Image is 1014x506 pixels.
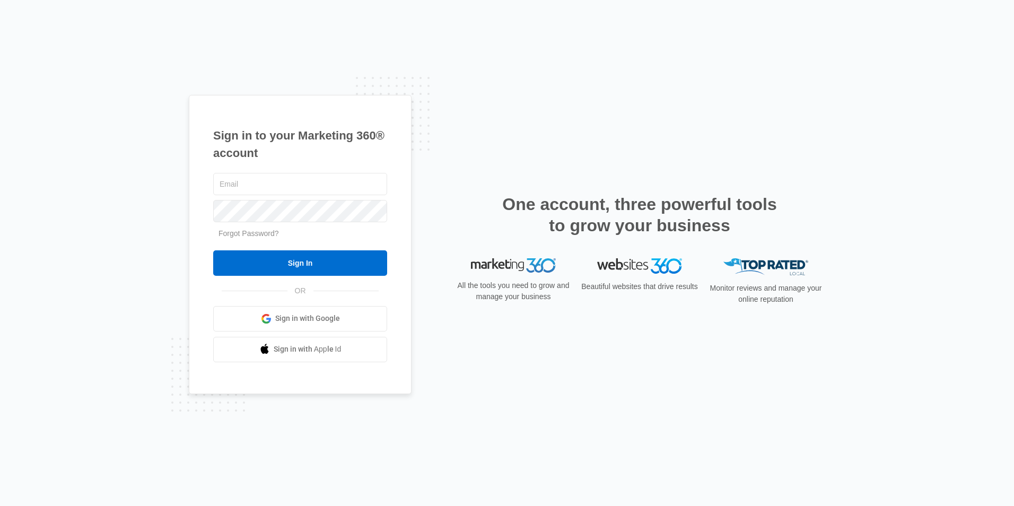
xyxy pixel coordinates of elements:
[213,127,387,162] h1: Sign in to your Marketing 360® account
[287,285,313,296] span: OR
[471,258,556,273] img: Marketing 360
[274,344,342,355] span: Sign in with Apple Id
[706,283,825,305] p: Monitor reviews and manage your online reputation
[454,280,573,302] p: All the tools you need to grow and manage your business
[213,173,387,195] input: Email
[499,194,780,236] h2: One account, three powerful tools to grow your business
[213,306,387,331] a: Sign in with Google
[213,250,387,276] input: Sign In
[723,258,808,276] img: Top Rated Local
[275,313,340,324] span: Sign in with Google
[213,337,387,362] a: Sign in with Apple Id
[580,281,699,292] p: Beautiful websites that drive results
[218,229,279,238] a: Forgot Password?
[597,258,682,274] img: Websites 360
